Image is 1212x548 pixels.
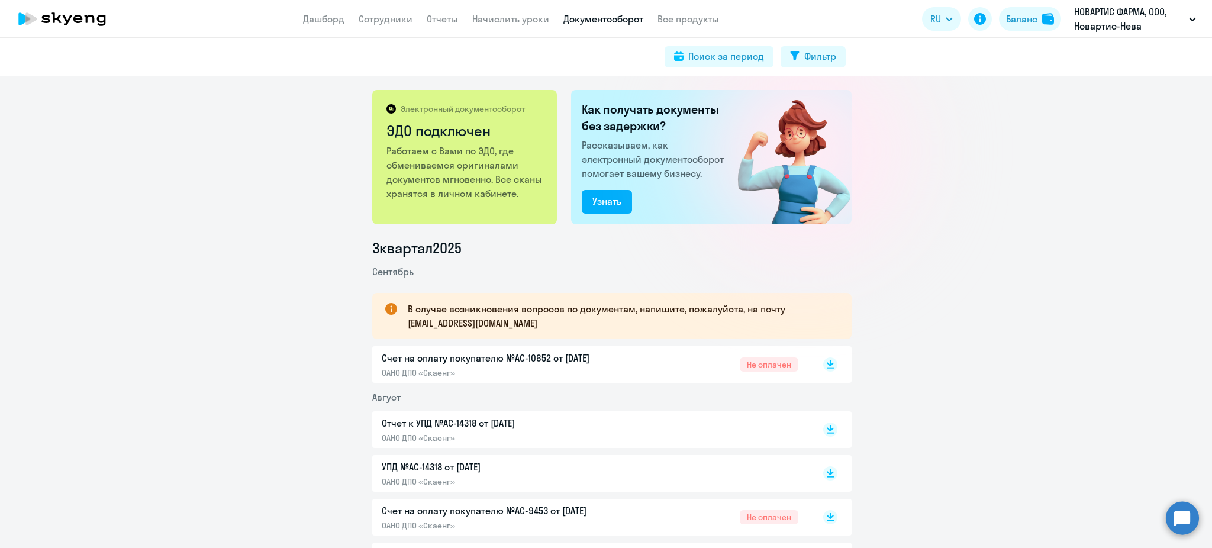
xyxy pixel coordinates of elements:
[382,520,630,531] p: ОАНО ДПО «Скаенг»
[382,504,798,531] a: Счет на оплату покупателю №AC-9453 от [DATE]ОАНО ДПО «Скаенг»Не оплачен
[408,302,830,330] p: В случае возникновения вопросов по документам, напишите, пожалуйста, на почту [EMAIL_ADDRESS][DOM...
[359,13,412,25] a: Сотрудники
[386,121,544,140] h2: ЭДО подключен
[1068,5,1202,33] button: НОВАРТИС ФАРМА, ООО, Новартис-Нева
[382,504,630,518] p: Счет на оплату покупателю №AC-9453 от [DATE]
[740,357,798,372] span: Не оплачен
[382,416,798,443] a: Отчет к УПД №AC-14318 от [DATE]ОАНО ДПО «Скаенг»
[665,46,773,67] button: Поиск за период
[382,351,798,378] a: Счет на оплату покупателю №AC-10652 от [DATE]ОАНО ДПО «Скаенг»Не оплачен
[382,368,630,378] p: ОАНО ДПО «Скаенг»
[781,46,846,67] button: Фильтр
[386,144,544,201] p: Работаем с Вами по ЭДО, где обмениваемся оригиналами документов мгновенно. Все сканы хранятся в л...
[372,238,852,257] li: 3 квартал 2025
[582,138,729,180] p: Рассказываем, как электронный документооборот помогает вашему бизнесу.
[472,13,549,25] a: Начислить уроки
[427,13,458,25] a: Отчеты
[382,351,630,365] p: Счет на оплату покупателю №AC-10652 от [DATE]
[382,460,798,487] a: УПД №AC-14318 от [DATE]ОАНО ДПО «Скаенг»
[922,7,961,31] button: RU
[582,190,632,214] button: Узнать
[303,13,344,25] a: Дашборд
[582,101,729,134] h2: Как получать документы без задержки?
[401,104,525,114] p: Электронный документооборот
[382,416,630,430] p: Отчет к УПД №AC-14318 от [DATE]
[740,510,798,524] span: Не оплачен
[372,266,414,278] span: Сентябрь
[1042,13,1054,25] img: balance
[718,90,852,224] img: connected
[1006,12,1037,26] div: Баланс
[688,49,764,63] div: Поиск за период
[382,433,630,443] p: ОАНО ДПО «Скаенг»
[804,49,836,63] div: Фильтр
[382,476,630,487] p: ОАНО ДПО «Скаенг»
[372,391,401,403] span: Август
[592,194,621,208] div: Узнать
[999,7,1061,31] button: Балансbalance
[930,12,941,26] span: RU
[657,13,719,25] a: Все продукты
[382,460,630,474] p: УПД №AC-14318 от [DATE]
[563,13,643,25] a: Документооборот
[1074,5,1184,33] p: НОВАРТИС ФАРМА, ООО, Новартис-Нева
